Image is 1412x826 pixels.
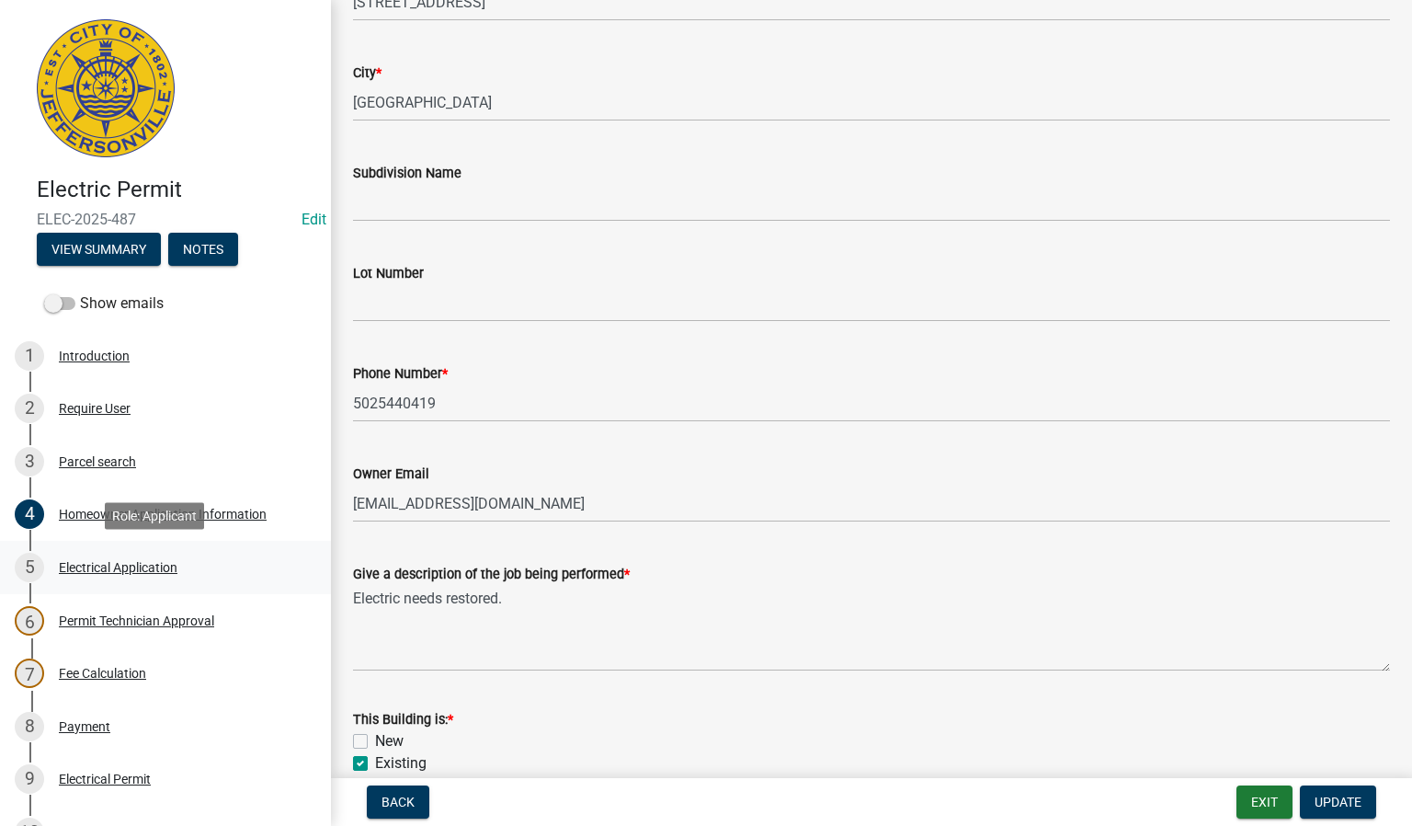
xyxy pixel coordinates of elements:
[353,67,381,80] label: City
[59,561,177,574] div: Electrical Application
[168,243,238,258] wm-modal-confirm: Notes
[59,350,130,362] div: Introduction
[15,394,44,423] div: 2
[105,502,204,529] div: Role: Applicant
[353,268,424,281] label: Lot Number
[15,764,44,794] div: 9
[59,508,267,521] div: Homeowner Application Information
[15,606,44,636] div: 6
[37,19,175,157] img: City of Jeffersonville, Indiana
[381,795,415,809] span: Back
[353,568,630,581] label: Give a description of the job being performed
[168,233,238,266] button: Notes
[15,553,44,582] div: 5
[375,752,427,774] label: Existing
[353,368,448,381] label: Phone Number
[37,233,161,266] button: View Summary
[15,341,44,371] div: 1
[302,211,326,228] wm-modal-confirm: Edit Application Number
[375,730,404,752] label: New
[59,773,151,786] div: Electrical Permit
[44,293,164,315] label: Show emails
[302,211,326,228] a: Edit
[37,211,294,228] span: ELEC-2025-487
[37,177,316,203] h4: Electric Permit
[15,499,44,529] div: 4
[59,402,131,415] div: Require User
[59,455,136,468] div: Parcel search
[59,720,110,733] div: Payment
[353,167,461,180] label: Subdivision Name
[353,714,453,727] label: This Building is:
[15,447,44,476] div: 3
[15,659,44,688] div: 7
[353,468,429,481] label: Owner Email
[1236,786,1292,819] button: Exit
[367,786,429,819] button: Back
[59,667,146,680] div: Fee Calculation
[1315,795,1361,809] span: Update
[15,712,44,741] div: 8
[1300,786,1376,819] button: Update
[59,614,214,627] div: Permit Technician Approval
[37,243,161,258] wm-modal-confirm: Summary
